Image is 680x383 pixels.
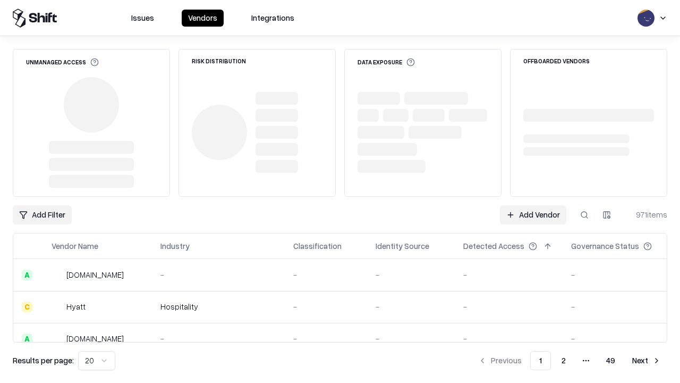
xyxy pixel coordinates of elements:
div: - [376,269,446,280]
div: [DOMAIN_NAME] [66,269,124,280]
div: Unmanaged Access [26,58,99,66]
div: - [293,269,359,280]
div: - [160,269,276,280]
div: Offboarded Vendors [523,58,590,64]
div: Hospitality [160,301,276,312]
div: Industry [160,240,190,252]
div: - [463,333,554,344]
nav: pagination [472,351,667,370]
button: 2 [553,351,574,370]
button: Vendors [182,10,224,27]
div: C [22,302,32,312]
div: Vendor Name [52,240,98,252]
div: Hyatt [66,301,86,312]
div: - [293,301,359,312]
div: - [571,301,669,312]
button: Issues [125,10,160,27]
div: - [571,333,669,344]
div: - [160,333,276,344]
button: Add Filter [13,205,72,224]
div: Classification [293,240,342,252]
button: 1 [530,351,551,370]
a: Add Vendor [500,205,566,224]
div: Identity Source [376,240,429,252]
img: intrado.com [52,270,62,280]
img: primesec.co.il [52,334,62,344]
div: - [376,333,446,344]
div: - [463,301,554,312]
div: 971 items [625,209,667,220]
button: 49 [598,351,624,370]
p: Results per page: [13,355,74,366]
div: Data Exposure [358,58,415,66]
div: A [22,270,32,280]
div: - [571,269,669,280]
div: - [463,269,554,280]
img: Hyatt [52,302,62,312]
div: A [22,334,32,344]
div: [DOMAIN_NAME] [66,333,124,344]
div: Detected Access [463,240,524,252]
div: Governance Status [571,240,639,252]
button: Next [626,351,667,370]
button: Integrations [245,10,301,27]
div: - [293,333,359,344]
div: Risk Distribution [192,58,246,64]
div: - [376,301,446,312]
